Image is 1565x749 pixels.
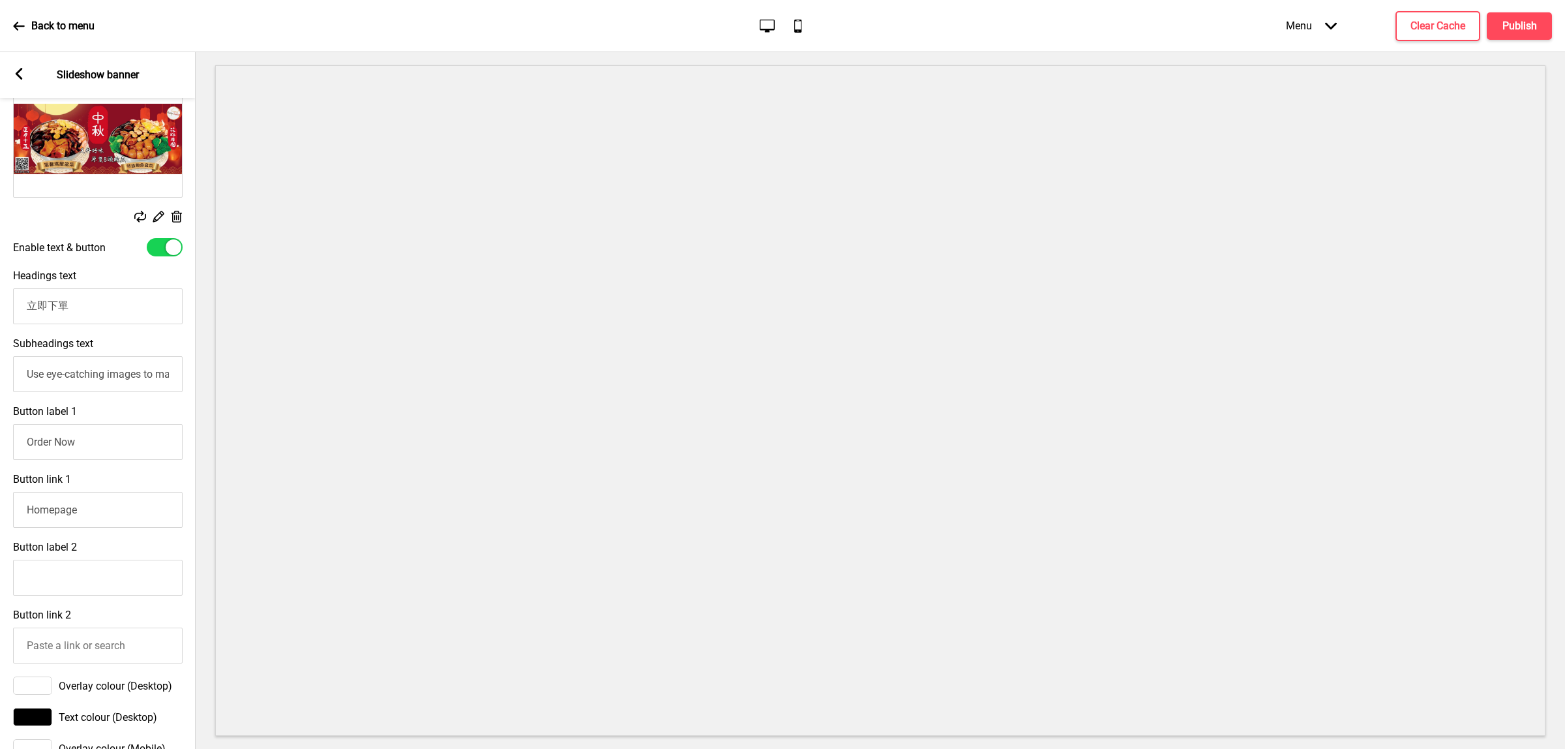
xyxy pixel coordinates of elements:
label: Button label 2 [13,541,77,553]
input: Paste a link or search [13,628,183,664]
img: Image [14,81,182,197]
input: Paste a link or search [13,492,183,528]
span: Overlay colour (Desktop) [59,680,172,692]
label: Subheadings text [13,337,93,350]
p: Slideshow banner [57,68,139,82]
label: Headings text [13,269,76,282]
h4: Clear Cache [1410,19,1465,33]
div: Menu [1273,7,1350,45]
h4: Publish [1502,19,1537,33]
button: Clear Cache [1395,11,1480,41]
div: Overlay colour (Desktop) [13,677,183,695]
label: Button link 1 [13,473,71,485]
button: Publish [1487,12,1552,40]
a: Back to menu [13,8,95,44]
label: Button link 2 [13,609,71,621]
div: Text colour (Desktop) [13,708,183,726]
label: Button label 1 [13,405,77,418]
label: Enable text & button [13,241,106,254]
p: Back to menu [31,19,95,33]
span: Text colour (Desktop) [59,711,157,724]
